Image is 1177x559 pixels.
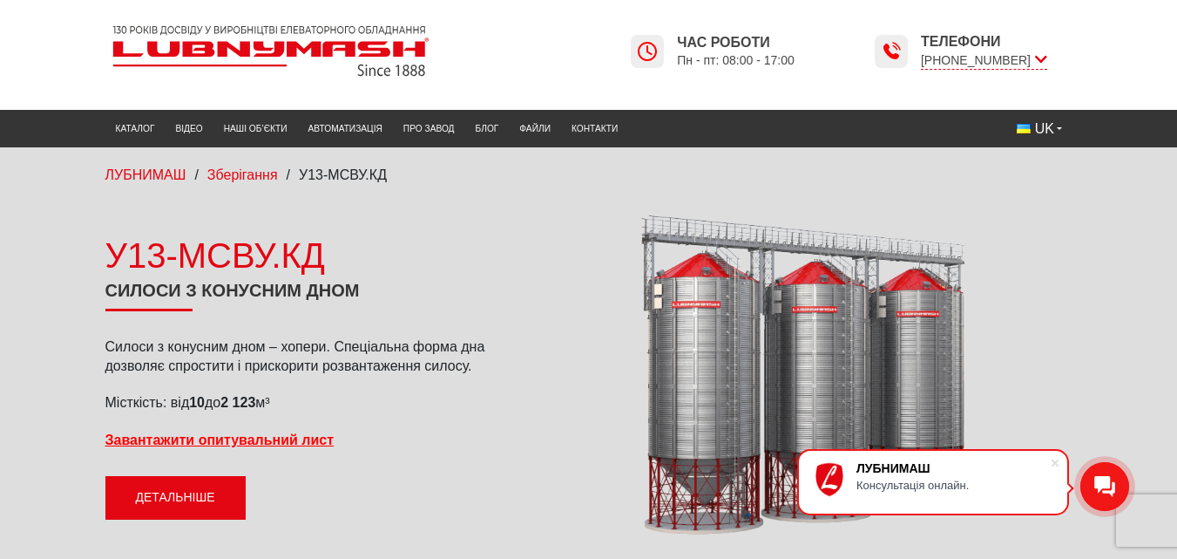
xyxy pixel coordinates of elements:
img: Lubnymash time icon [881,41,902,62]
p: Місткість: від до м³ [105,393,493,412]
div: Консультація онлайн. [856,479,1050,492]
h1: Силоси з конусним дном [105,280,493,311]
img: Українська [1017,124,1031,133]
a: Контакти [561,114,628,143]
img: Lubnymash [105,18,436,84]
span: / [287,167,290,182]
button: UK [1006,114,1072,144]
a: Детальніше [105,476,246,520]
img: Lubnymash time icon [637,41,658,62]
a: Зберігання [207,167,278,182]
span: [PHONE_NUMBER] [921,51,1047,70]
strong: 2 123 [220,395,255,410]
span: Пн - пт: 08:00 - 17:00 [677,52,795,69]
a: Автоматизація [298,114,393,143]
span: UK [1035,119,1054,139]
a: Про завод [393,114,465,143]
p: Силоси з конусним дном – хопери. Спеціальна форма дна дозволяє спростити і прискорити розвантажен... [105,337,493,377]
a: ЛУБНИМАШ [105,167,186,182]
a: Файли [509,114,561,143]
span: Час роботи [677,33,795,52]
span: / [194,167,198,182]
a: Наші об’єкти [213,114,298,143]
span: Телефони [921,32,1047,51]
a: Каталог [105,114,166,143]
div: У13-МСВУ.КД [105,231,493,280]
div: ЛУБНИМАШ [856,461,1050,475]
a: Блог [465,114,510,143]
strong: 10 [189,395,205,410]
a: Завантажити опитувальний лист [105,433,335,447]
a: Відео [165,114,213,143]
span: У13-МСВУ.КД [299,167,387,182]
